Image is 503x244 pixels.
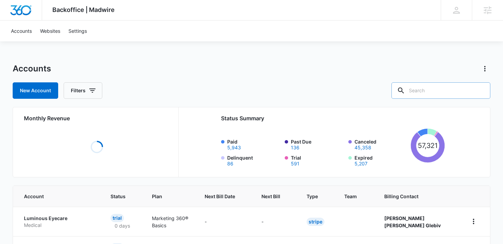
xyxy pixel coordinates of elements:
[261,193,280,200] span: Next Bill
[111,193,126,200] span: Status
[152,215,188,229] p: Marketing 360® Basics
[24,222,94,229] p: Medical
[354,161,367,166] button: Expired
[227,154,281,166] label: Delinquent
[307,193,318,200] span: Type
[291,145,299,150] button: Past Due
[64,21,91,41] a: Settings
[354,145,371,150] button: Canceled
[196,207,253,236] td: -
[418,141,438,150] tspan: 57,321
[354,138,408,150] label: Canceled
[227,161,233,166] button: Delinquent
[384,193,452,200] span: Billing Contact
[354,154,408,166] label: Expired
[468,216,479,227] button: home
[291,161,299,166] button: Trial
[391,82,490,99] input: Search
[7,21,36,41] a: Accounts
[111,222,134,229] p: 0 days
[253,207,298,236] td: -
[384,215,441,228] strong: [PERSON_NAME] [PERSON_NAME] Glebiv
[13,82,58,99] a: New Account
[24,215,94,228] a: Luminous EyecareMedical
[52,6,115,13] span: Backoffice | Madwire
[291,138,344,150] label: Past Due
[227,138,281,150] label: Paid
[24,114,170,122] h2: Monthly Revenue
[111,214,124,222] div: Trial
[13,64,51,74] h1: Accounts
[64,82,102,99] button: Filters
[291,154,344,166] label: Trial
[344,193,358,200] span: Team
[227,145,241,150] button: Paid
[221,114,445,122] h2: Status Summary
[479,63,490,74] button: Actions
[24,215,94,222] p: Luminous Eyecare
[152,193,188,200] span: Plan
[36,21,64,41] a: Websites
[24,193,84,200] span: Account
[307,218,324,226] div: Stripe
[205,193,235,200] span: Next Bill Date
